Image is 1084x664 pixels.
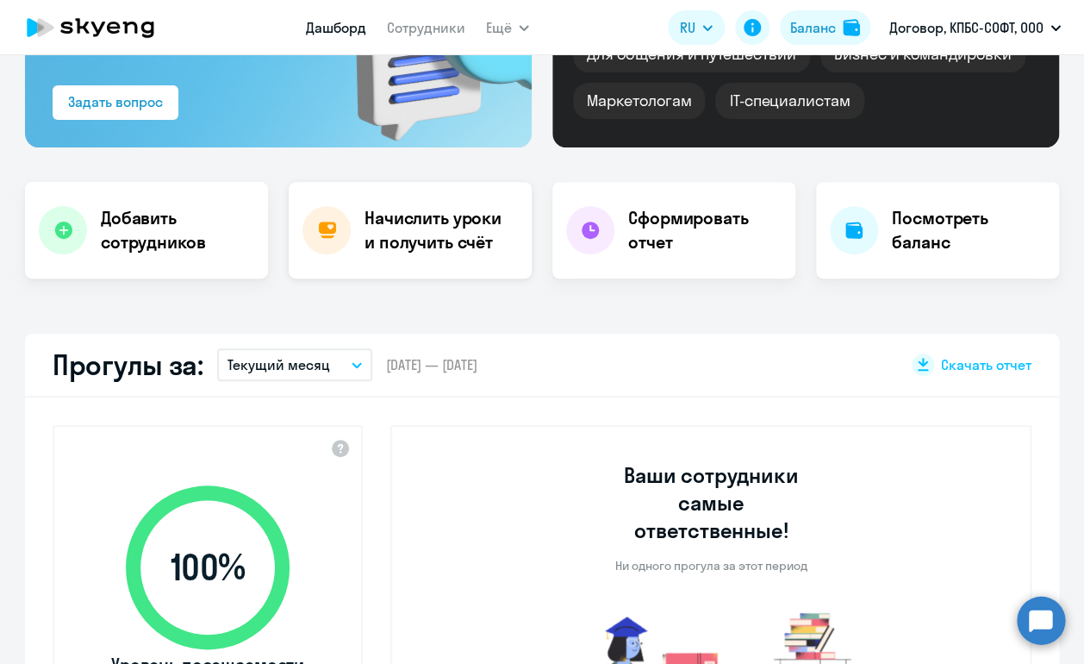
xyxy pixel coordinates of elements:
button: Ещё [486,10,529,45]
button: Текущий месяц [217,348,372,381]
span: RU [680,17,695,38]
img: balance [843,19,860,36]
div: Задать вопрос [68,91,163,112]
a: Сотрудники [387,19,465,36]
button: Балансbalance [780,10,870,45]
div: Маркетологам [573,83,705,119]
div: IT-специалистам [715,83,863,119]
div: Баланс [790,17,836,38]
p: Договор, КПБС-СОФТ, ООО [889,17,1044,38]
button: Задать вопрос [53,85,178,120]
button: RU [668,10,725,45]
span: Скачать отчет [941,355,1031,374]
a: Дашборд [306,19,366,36]
h3: Ваши сотрудники самые ответственные! [601,461,822,544]
span: 100 % [109,547,307,588]
p: Ни одного прогула за этот период [615,558,807,573]
h4: Начислить уроки и получить счёт [364,206,514,254]
button: Договор, КПБС-СОФТ, ООО [881,7,1069,48]
h4: Добавить сотрудников [101,206,254,254]
p: Текущий месяц [227,354,330,375]
h4: Посмотреть баланс [892,206,1045,254]
span: [DATE] — [DATE] [386,355,477,374]
h2: Прогулы за: [53,348,203,382]
h4: Сформировать отчет [628,206,782,254]
span: Ещё [486,17,512,38]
